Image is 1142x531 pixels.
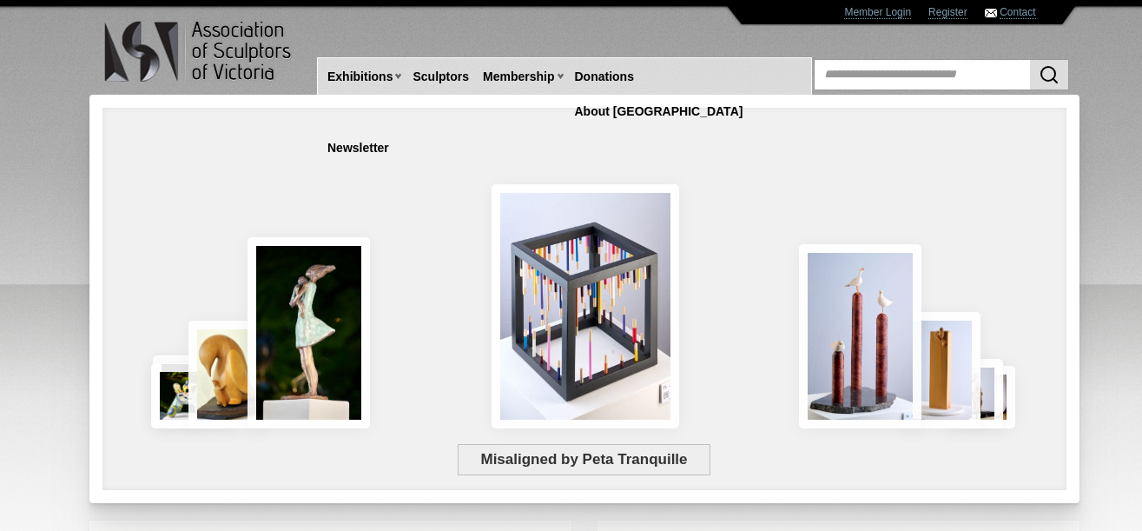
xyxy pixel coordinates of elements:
[1000,6,1035,19] a: Contact
[458,444,710,475] span: Misaligned by Peta Tranquille
[1039,64,1059,85] img: Search
[320,132,396,164] a: Newsletter
[985,9,997,17] img: Contact ASV
[928,6,967,19] a: Register
[406,61,476,93] a: Sculptors
[901,312,980,428] img: Little Frog. Big Climb
[799,244,921,428] img: Rising Tides
[568,61,641,93] a: Donations
[476,61,561,93] a: Membership
[103,17,294,86] img: logo.png
[492,184,679,428] img: Misaligned
[248,237,371,428] img: Connection
[844,6,911,19] a: Member Login
[568,96,750,128] a: About [GEOGRAPHIC_DATA]
[320,61,399,93] a: Exhibitions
